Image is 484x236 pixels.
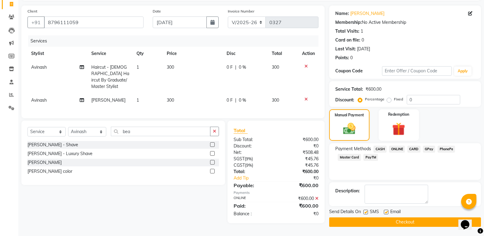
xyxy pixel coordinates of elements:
[227,64,233,71] span: 0 F
[335,112,364,118] label: Manual Payment
[366,86,381,93] div: ₹600.00
[335,97,354,103] div: Discount:
[27,47,88,60] th: Stylist
[335,19,362,26] div: Membership:
[276,195,323,202] div: ₹600.00
[329,209,361,216] span: Send Details On
[362,37,364,43] div: 0
[423,146,435,153] span: GPay
[339,122,359,136] img: _cash.svg
[335,10,349,17] div: Name:
[276,211,323,217] div: ₹0
[335,146,371,152] span: Payment Methods
[335,37,360,43] div: Card on file:
[229,169,276,175] div: Total:
[276,162,323,169] div: ₹45.76
[458,212,478,230] iframe: chat widget
[388,112,409,117] label: Redemption
[335,86,363,93] div: Service Total:
[229,211,276,217] div: Balance :
[234,162,245,168] span: CGST
[136,64,139,70] span: 1
[163,47,223,60] th: Price
[153,9,161,14] label: Date
[276,143,323,149] div: ₹0
[394,96,403,102] label: Fixed
[229,143,276,149] div: Discount:
[454,67,471,76] button: Apply
[365,96,384,102] label: Percentage
[229,156,276,162] div: ( )
[27,151,93,157] div: [PERSON_NAME] - Luxury Shave
[234,190,318,195] div: Payments
[229,136,276,143] div: Sub Total:
[276,136,323,143] div: ₹600.00
[167,64,174,70] span: 300
[272,97,279,103] span: 300
[133,47,163,60] th: Qty
[329,217,481,227] button: Checkout
[246,163,252,168] span: 9%
[234,156,245,162] span: SGST
[357,46,370,52] div: [DATE]
[227,97,233,103] span: 0 F
[335,188,360,194] div: Description:
[136,97,139,103] span: 1
[363,154,378,161] span: PayTM
[111,127,210,136] input: Search or Scan
[370,209,379,216] span: SMS
[350,55,353,61] div: 0
[382,66,452,76] input: Enter Offer / Coupon Code
[31,64,47,70] span: Avinash
[27,159,62,166] div: [PERSON_NAME]
[438,146,455,153] span: PhonePe
[350,10,384,17] a: [PERSON_NAME]
[407,146,420,153] span: CARD
[28,35,323,47] div: Services
[91,64,129,89] span: Haircut - [DEMOGRAPHIC_DATA] Haircut By Graduate/Master Stylist
[335,19,475,26] div: No Active Membership
[335,28,359,34] div: Total Visits:
[272,64,279,70] span: 300
[239,64,246,71] span: 0 %
[27,142,78,148] div: [PERSON_NAME] - Shave
[276,156,323,162] div: ₹45.76
[284,175,323,181] div: ₹0
[335,46,356,52] div: Last Visit:
[91,97,126,103] span: [PERSON_NAME]
[167,97,174,103] span: 300
[388,121,409,137] img: _gift.svg
[298,47,318,60] th: Action
[335,68,382,74] div: Coupon Code
[361,28,363,34] div: 1
[235,64,236,71] span: |
[27,16,45,28] button: +91
[235,97,236,103] span: |
[239,97,246,103] span: 0 %
[31,97,47,103] span: Avinash
[390,209,401,216] span: Email
[276,182,323,189] div: ₹600.00
[229,195,276,202] div: ONLINE
[389,146,405,153] span: ONLINE
[246,156,252,161] span: 9%
[44,16,144,28] input: Search by Name/Mobile/Email/Code
[88,47,133,60] th: Service
[338,154,361,161] span: Master Card
[276,202,323,209] div: ₹600.00
[276,169,323,175] div: ₹600.00
[335,55,349,61] div: Points:
[229,162,276,169] div: ( )
[228,9,254,14] label: Invoice Number
[27,168,72,175] div: [PERSON_NAME] color
[373,146,387,153] span: CASH
[229,202,276,209] div: Paid:
[223,47,268,60] th: Disc
[234,127,248,134] span: Total
[229,175,284,181] a: Add Tip
[27,9,37,14] label: Client
[229,149,276,156] div: Net:
[276,149,323,156] div: ₹508.48
[268,47,298,60] th: Total
[229,182,276,189] div: Payable:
